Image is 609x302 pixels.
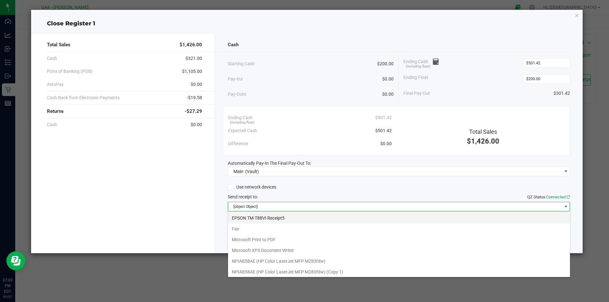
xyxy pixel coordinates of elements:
span: QZ Status: [527,195,570,199]
span: (including float) [406,64,430,69]
span: Starting Cash [228,61,255,67]
div: Close Register 1 [31,19,583,28]
span: $0.00 [191,121,202,128]
span: Ending Cash [403,58,439,68]
li: Fax [228,223,570,234]
span: Pay-Outs [228,91,246,98]
span: Ending Float [403,74,428,84]
span: Cash [47,121,57,128]
span: Final Pay-Out [403,90,430,97]
span: Send receipt to: [228,194,258,199]
li: NPIAB58AE (HP Color LaserJet MFP M283fdw) [228,256,570,267]
span: $0.00 [191,81,202,88]
span: (Vault) [245,169,259,174]
span: Cash [228,41,239,48]
span: -$27.29 [185,108,202,115]
span: Total Sales [47,41,70,48]
span: Expected Cash [228,127,257,134]
span: Pay-Ins [228,76,243,82]
span: AeroPay [47,81,64,88]
span: (including float) [230,120,255,125]
li: EPSON TM-T88VI Receipt5 [228,213,570,223]
span: $1,105.00 [182,68,202,75]
span: $0.00 [382,91,394,98]
span: $0.00 [382,76,394,82]
span: Main [233,169,243,174]
div: Returns [47,105,202,118]
span: Difference [228,140,248,147]
span: $0.00 [380,140,392,147]
span: $501.42 [375,114,392,121]
span: $1,426.00 [467,137,499,145]
span: $501.42 [375,127,392,134]
span: Point of Banking (POB) [47,68,93,75]
span: $1,426.00 [180,41,202,48]
span: Cash [47,55,57,62]
span: Total Sales [469,128,497,135]
span: Ending Cash [228,114,253,121]
iframe: Resource center [6,251,25,270]
span: $301.42 [553,90,570,97]
li: Microsoft Print to PDF [228,234,570,245]
span: Automatically Pay-In The Final Pay-Out To: [228,161,311,166]
span: -$19.58 [187,94,202,101]
span: $321.00 [186,55,202,62]
span: [object Object] [228,202,562,211]
label: Use network devices [228,184,276,190]
span: Cash Back from Electronic Payments [47,94,120,101]
span: Connected [546,195,566,199]
li: Microsoft XPS Document Writer [228,245,570,256]
li: NPIAB58AE (HP Color LaserJet MFP M283fdw) (Copy 1) [228,267,570,277]
span: $200.00 [377,61,394,67]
